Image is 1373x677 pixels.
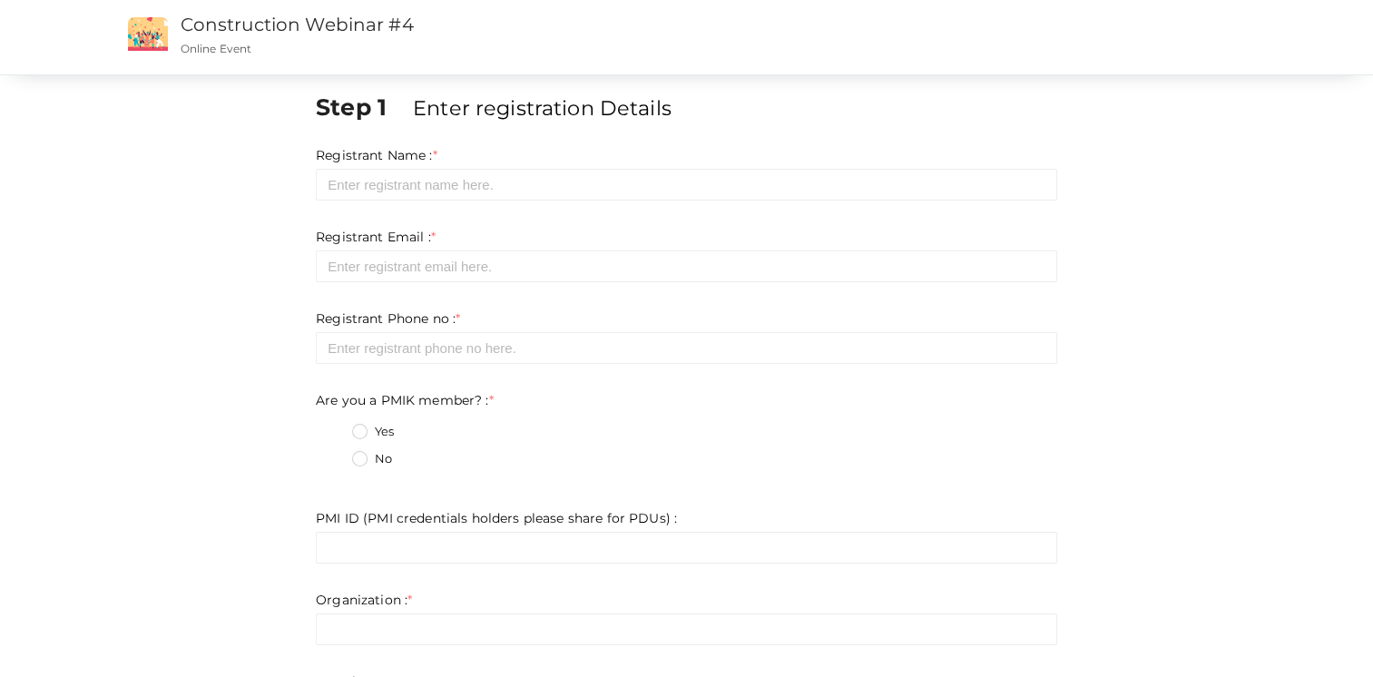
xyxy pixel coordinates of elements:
label: Yes [352,423,394,441]
label: PMI ID (PMI credentials holders please share for PDUs) : [316,509,677,527]
label: Registrant Name : [316,146,437,164]
label: Registrant Email : [316,228,436,246]
label: No [352,450,392,468]
img: event2.png [128,17,168,51]
input: Enter registrant email here. [316,250,1057,282]
input: Enter registrant name here. [316,169,1057,201]
input: Enter registrant phone no here. [316,332,1057,364]
label: Are you a PMIK member? : [316,391,494,409]
label: Registrant Phone no : [316,309,460,328]
a: Construction Webinar #4 [181,14,414,35]
label: Organization : [316,591,412,609]
p: Online Event [181,41,868,56]
label: Step 1 [316,91,409,123]
label: Enter registration Details [413,93,672,123]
